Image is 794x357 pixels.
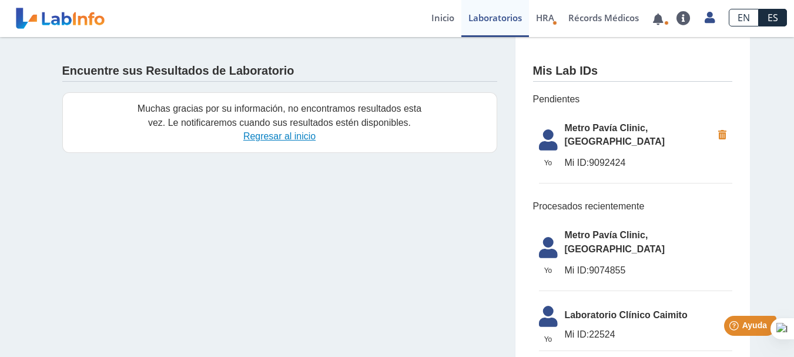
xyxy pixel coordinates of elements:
[533,92,732,106] span: Pendientes
[565,263,732,278] span: 9074855
[565,121,712,149] span: Metro Pavía Clinic, [GEOGRAPHIC_DATA]
[62,64,294,78] h4: Encuentre sus Resultados de Laboratorio
[565,265,589,275] span: Mi ID:
[565,328,732,342] span: 22524
[119,102,441,130] div: Muchas gracias por su información, no encontramos resultados esta vez. Le notificaremos cuando su...
[532,334,565,345] span: Yo
[565,158,589,168] span: Mi ID:
[729,9,759,26] a: EN
[533,64,598,78] h4: Mis Lab IDs
[532,158,565,168] span: Yo
[759,9,787,26] a: ES
[689,311,781,344] iframe: Help widget launcher
[565,156,712,170] span: 9092424
[565,329,589,339] span: Mi ID:
[565,308,732,322] span: Laboratorio Clínico Caimito
[533,199,732,213] span: Procesados recientemente
[532,265,565,276] span: Yo
[536,12,554,24] span: HRA
[243,131,316,141] a: Regresar al inicio
[565,228,732,256] span: Metro Pavía Clinic, [GEOGRAPHIC_DATA]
